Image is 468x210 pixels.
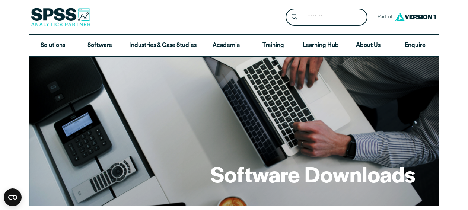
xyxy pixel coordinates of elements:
[210,159,415,188] h1: Software Downloads
[203,35,249,57] a: Academia
[29,35,439,57] nav: Desktop version of site main menu
[76,35,123,57] a: Software
[286,9,367,26] form: Site Header Search Form
[4,188,22,206] button: Open CMP widget
[345,35,392,57] a: About Us
[393,10,438,24] img: Version1 Logo
[123,35,203,57] a: Industries & Case Studies
[287,10,301,24] button: Search magnifying glass icon
[373,12,393,23] span: Part of
[31,8,90,26] img: SPSS Analytics Partner
[392,35,439,57] a: Enquire
[249,35,296,57] a: Training
[292,14,297,20] svg: Search magnifying glass icon
[297,35,345,57] a: Learning Hub
[29,35,76,57] a: Solutions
